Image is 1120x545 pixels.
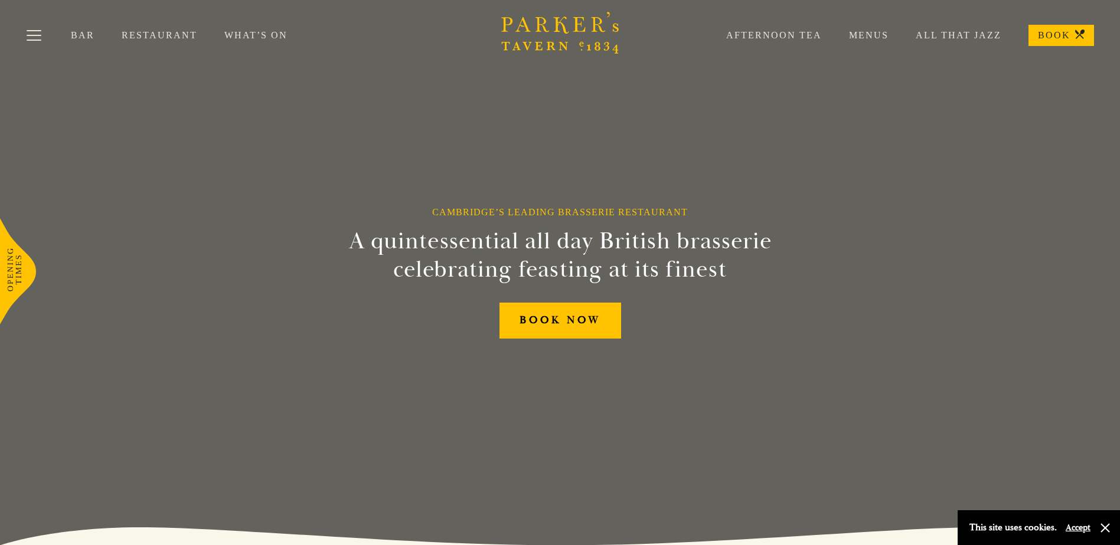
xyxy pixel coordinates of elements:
a: BOOK NOW [499,303,621,339]
button: Close and accept [1099,522,1111,534]
h2: A quintessential all day British brasserie celebrating feasting at its finest [291,227,830,284]
button: Accept [1066,522,1090,533]
p: This site uses cookies. [969,519,1057,536]
h1: Cambridge’s Leading Brasserie Restaurant [432,206,688,218]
